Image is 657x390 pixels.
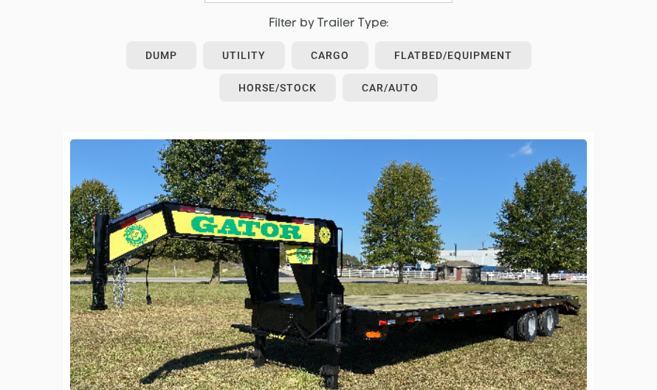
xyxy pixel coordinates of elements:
a: Utility [203,41,285,69]
a: Car/Auto [343,74,438,102]
a: Dump [126,41,196,69]
a: Cargo [292,41,368,69]
a: Horse/Stock [219,74,336,102]
h4: Filter by Trailer Type: [63,18,594,30]
a: Flatbed/Equipment [375,41,532,69]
